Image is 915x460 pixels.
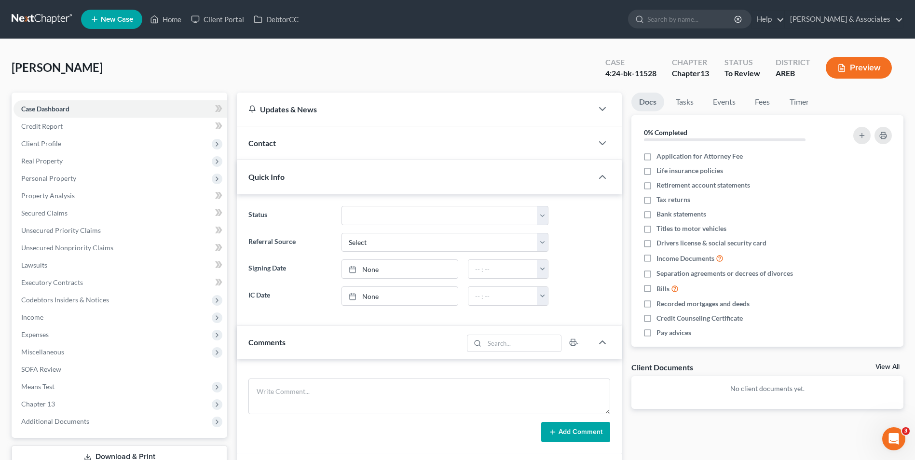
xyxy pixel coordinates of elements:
[145,11,186,28] a: Home
[21,417,89,425] span: Additional Documents
[249,11,303,28] a: DebtorCC
[484,335,561,352] input: Search...
[826,57,892,79] button: Preview
[668,93,701,111] a: Tasks
[631,93,664,111] a: Docs
[656,313,743,323] span: Credit Counseling Certificate
[724,57,760,68] div: Status
[541,422,610,442] button: Add Comment
[21,330,49,338] span: Expenses
[21,122,63,130] span: Credit Report
[21,226,101,234] span: Unsecured Priority Claims
[21,382,55,391] span: Means Test
[21,191,75,200] span: Property Analysis
[882,427,905,450] iframe: Intercom live chat
[644,128,687,136] strong: 0% Completed
[776,68,810,79] div: AREB
[342,287,458,305] a: None
[248,338,286,347] span: Comments
[21,157,63,165] span: Real Property
[752,11,784,28] a: Help
[12,60,103,74] span: [PERSON_NAME]
[14,118,227,135] a: Credit Report
[21,209,68,217] span: Secured Claims
[21,244,113,252] span: Unsecured Nonpriority Claims
[248,172,285,181] span: Quick Info
[21,296,109,304] span: Codebtors Insiders & Notices
[700,68,709,78] span: 13
[639,384,896,393] p: No client documents yet.
[705,93,743,111] a: Events
[244,259,336,279] label: Signing Date
[656,299,750,309] span: Recorded mortgages and deeds
[14,274,227,291] a: Executory Contracts
[101,16,133,23] span: New Case
[656,238,766,248] span: Drivers license & social security card
[656,151,743,161] span: Application for Attorney Fee
[656,269,793,278] span: Separation agreements or decrees of divorces
[244,206,336,225] label: Status
[776,57,810,68] div: District
[244,233,336,252] label: Referral Source
[605,57,656,68] div: Case
[785,11,903,28] a: [PERSON_NAME] & Associates
[21,261,47,269] span: Lawsuits
[14,187,227,204] a: Property Analysis
[14,257,227,274] a: Lawsuits
[782,93,817,111] a: Timer
[875,364,900,370] a: View All
[21,278,83,286] span: Executory Contracts
[656,166,723,176] span: Life insurance policies
[747,93,778,111] a: Fees
[656,180,750,190] span: Retirement account statements
[21,174,76,182] span: Personal Property
[21,313,43,321] span: Income
[656,328,691,338] span: Pay advices
[656,195,690,204] span: Tax returns
[21,105,69,113] span: Case Dashboard
[902,427,910,435] span: 3
[647,10,736,28] input: Search by name...
[631,362,693,372] div: Client Documents
[14,222,227,239] a: Unsecured Priority Claims
[248,138,276,148] span: Contact
[468,287,537,305] input: -- : --
[248,104,581,114] div: Updates & News
[672,57,709,68] div: Chapter
[468,260,537,278] input: -- : --
[656,224,726,233] span: Titles to motor vehicles
[14,361,227,378] a: SOFA Review
[656,254,714,263] span: Income Documents
[672,68,709,79] div: Chapter
[14,204,227,222] a: Secured Claims
[724,68,760,79] div: To Review
[605,68,656,79] div: 4:24-bk-11528
[21,400,55,408] span: Chapter 13
[342,260,458,278] a: None
[656,284,669,294] span: Bills
[21,348,64,356] span: Miscellaneous
[656,209,706,219] span: Bank statements
[21,139,61,148] span: Client Profile
[14,100,227,118] a: Case Dashboard
[186,11,249,28] a: Client Portal
[21,365,61,373] span: SOFA Review
[244,286,336,306] label: IC Date
[14,239,227,257] a: Unsecured Nonpriority Claims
